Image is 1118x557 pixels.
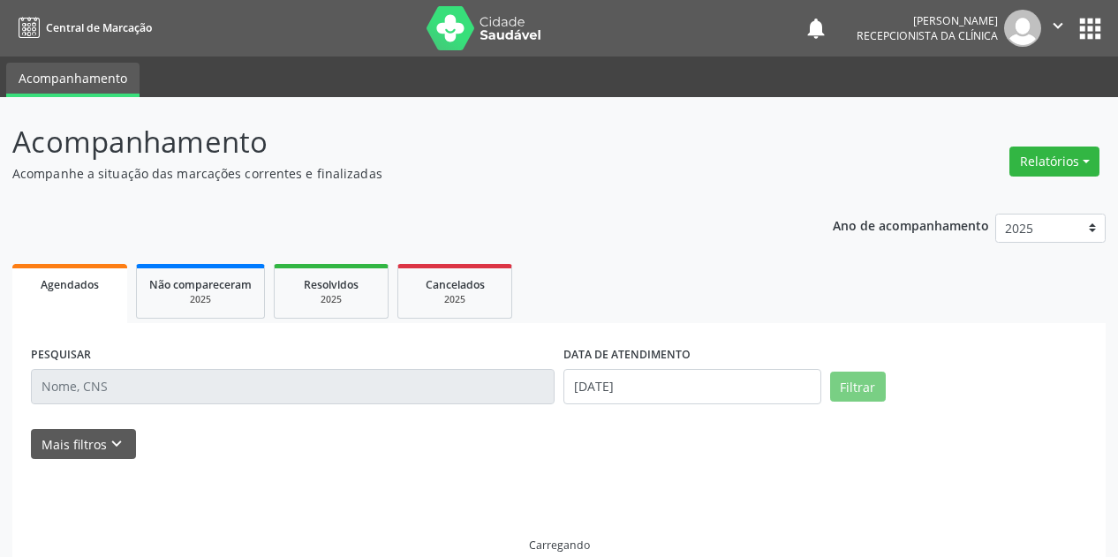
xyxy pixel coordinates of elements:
[1048,16,1068,35] i: 
[804,16,828,41] button: notifications
[31,342,91,369] label: PESQUISAR
[563,369,821,404] input: Selecione um intervalo
[304,277,359,292] span: Resolvidos
[287,293,375,306] div: 2025
[857,13,998,28] div: [PERSON_NAME]
[149,293,252,306] div: 2025
[426,277,485,292] span: Cancelados
[1075,13,1106,44] button: apps
[12,164,778,183] p: Acompanhe a situação das marcações correntes e finalizadas
[149,277,252,292] span: Não compareceram
[31,369,555,404] input: Nome, CNS
[563,342,691,369] label: DATA DE ATENDIMENTO
[107,434,126,454] i: keyboard_arrow_down
[12,13,152,42] a: Central de Marcação
[1009,147,1099,177] button: Relatórios
[857,28,998,43] span: Recepcionista da clínica
[830,372,886,402] button: Filtrar
[1041,10,1075,47] button: 
[6,63,140,97] a: Acompanhamento
[41,277,99,292] span: Agendados
[31,429,136,460] button: Mais filtroskeyboard_arrow_down
[46,20,152,35] span: Central de Marcação
[529,538,590,553] div: Carregando
[411,293,499,306] div: 2025
[1004,10,1041,47] img: img
[12,120,778,164] p: Acompanhamento
[833,214,989,236] p: Ano de acompanhamento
